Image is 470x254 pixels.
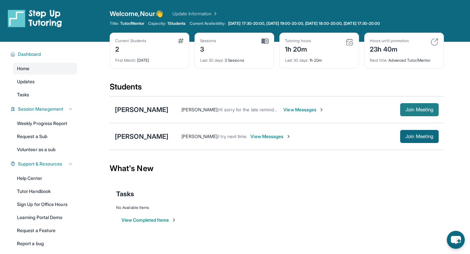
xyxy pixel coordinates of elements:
div: [DATE] [115,54,184,63]
span: Last 30 days : [285,58,308,63]
a: Learning Portal Demo [13,212,77,223]
div: 2 [115,43,146,54]
div: Current Students [115,38,146,43]
div: 3 [200,43,216,54]
span: Title: [110,21,119,26]
a: Updates [13,76,77,87]
span: Hi sorry for the late reminder, don't forget to join our session at 6:30! [218,107,360,112]
button: Join Meeting [400,103,439,116]
img: card [178,38,184,43]
img: logo [8,9,62,27]
a: [DATE] 17:30-20:00, [DATE] 19:00-20:00, [DATE] 18:00-20:00, [DATE] 17:30-20:00 [227,21,381,26]
div: 23h 40m [370,43,409,54]
img: card [346,38,353,46]
div: 3 Sessions [200,54,269,63]
img: Chevron-Right [286,134,291,139]
div: 1h 20m [285,43,311,54]
span: Tasks [17,91,29,98]
img: card [431,38,438,46]
span: Home [17,65,29,72]
span: Updates [17,78,35,85]
a: Request a Sub [13,131,77,142]
a: Tutor Handbook [13,185,77,197]
a: Home [13,63,77,74]
button: Session Management [15,106,73,112]
span: [PERSON_NAME] : [181,134,218,139]
div: Sessions [200,38,216,43]
a: Volunteer as a sub [13,144,77,155]
span: View Messages [283,106,324,113]
div: 1h 20m [285,54,353,63]
a: Sign Up for Office Hours [13,198,77,210]
span: Dashboard [18,51,41,57]
a: Update Information [172,10,218,17]
a: Help Center [13,172,77,184]
img: Chevron-Right [319,107,324,112]
span: First Match : [115,58,136,63]
img: card [261,38,269,44]
div: Advanced Tutor/Mentor [370,54,438,63]
div: [PERSON_NAME] [115,105,168,114]
span: Last 30 days : [200,58,224,63]
a: Tasks [13,89,77,101]
span: Join Meeting [405,108,433,112]
span: Welcome, Nour 👋 [110,9,163,18]
span: Tasks [116,189,134,198]
button: Join Meeting [400,130,439,143]
span: [DATE] 17:30-20:00, [DATE] 19:00-20:00, [DATE] 18:00-20:00, [DATE] 17:30-20:00 [228,21,380,26]
button: View Completed Items [121,217,177,223]
div: Tutoring hours [285,38,311,43]
a: Report a bug [13,238,77,249]
span: 1 Students [167,21,186,26]
span: Next title : [370,58,387,63]
button: chat-button [447,231,465,249]
span: Join Meeting [405,135,433,138]
div: No Available Items [116,205,437,210]
span: Support & Resources [18,161,62,167]
div: [PERSON_NAME] [115,132,168,141]
a: Weekly Progress Report [13,118,77,129]
span: Capacity: [148,21,166,26]
div: Students [110,82,444,96]
button: Dashboard [15,51,73,57]
span: I try next time [218,134,246,139]
img: Chevron Right [211,10,218,17]
button: Support & Resources [15,161,73,167]
span: [PERSON_NAME] : [181,107,218,112]
span: Tutor/Mentor [120,21,144,26]
div: What's New [110,154,444,183]
span: Current Availability: [190,21,226,26]
span: View Messages [250,133,291,140]
span: Session Management [18,106,63,112]
a: Request a Feature [13,225,77,236]
div: Hours until promotion [370,38,409,43]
